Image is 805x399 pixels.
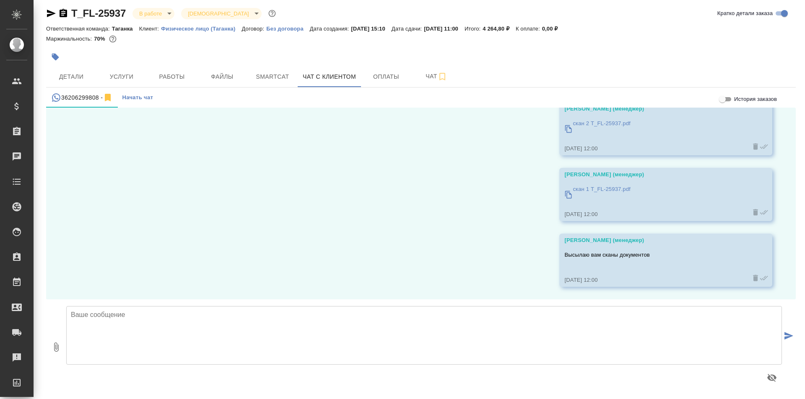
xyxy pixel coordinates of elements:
[366,72,406,82] span: Оплаты
[483,26,516,32] p: 4 264,80 ₽
[185,10,251,17] button: [DEMOGRAPHIC_DATA]
[465,26,483,32] p: Итого:
[437,72,447,82] svg: Подписаться
[392,26,424,32] p: Дата сдачи:
[101,72,142,82] span: Услуги
[51,72,91,82] span: Детали
[241,26,266,32] p: Договор:
[118,88,157,108] button: Начать чат
[717,9,773,18] span: Кратко детали заказа
[202,72,242,82] span: Файлы
[564,144,743,153] div: [DATE] 12:00
[46,88,796,108] div: simple tabs example
[266,26,310,32] p: Без договора
[137,10,164,17] button: В работе
[122,93,153,103] span: Начать чат
[46,36,94,42] p: Маржинальность:
[516,26,542,32] p: К оплате:
[351,26,392,32] p: [DATE] 15:10
[564,170,743,179] div: [PERSON_NAME] (менеджер)
[152,72,192,82] span: Работы
[46,48,65,66] button: Добавить тэг
[46,8,56,18] button: Скопировать ссылку для ЯМессенджера
[94,36,107,42] p: 70%
[161,25,242,32] a: Физическое лицо (Таганка)
[51,93,113,103] div: 36206299808 (Alena) - (undefined)
[303,72,356,82] span: Чат с клиентом
[416,71,457,82] span: Чат
[564,117,743,140] a: скан 2 T_FL-25937.pdf
[310,26,351,32] p: Дата создания:
[46,26,112,32] p: Ответственная команда:
[734,95,777,103] span: История заказов
[564,276,743,284] div: [DATE] 12:00
[139,26,161,32] p: Клиент:
[542,26,564,32] p: 0,00 ₽
[161,26,242,32] p: Физическое лицо (Таганка)
[71,8,126,19] a: T_FL-25937
[564,236,743,245] div: [PERSON_NAME] (менеджер)
[181,8,261,19] div: В работе
[564,183,743,206] a: скан 1 T_FL-25937.pdf
[267,8,278,19] button: Доп статусы указывают на важность/срочность заказа
[58,8,68,18] button: Скопировать ссылку
[252,72,293,82] span: Smartcat
[424,26,465,32] p: [DATE] 11:00
[103,93,113,103] svg: Отписаться
[573,185,630,193] p: скан 1 T_FL-25937.pdf
[573,119,630,128] p: скан 2 T_FL-25937.pdf
[132,8,174,19] div: В работе
[107,33,118,44] button: 1082.90 RUB;
[266,25,310,32] a: Без договора
[112,26,139,32] p: Таганка
[564,251,743,259] p: Высылаю вам сканы документов
[564,210,743,219] div: [DATE] 12:00
[762,368,782,388] button: Предпросмотр
[564,105,743,113] div: [PERSON_NAME] (менеджер)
